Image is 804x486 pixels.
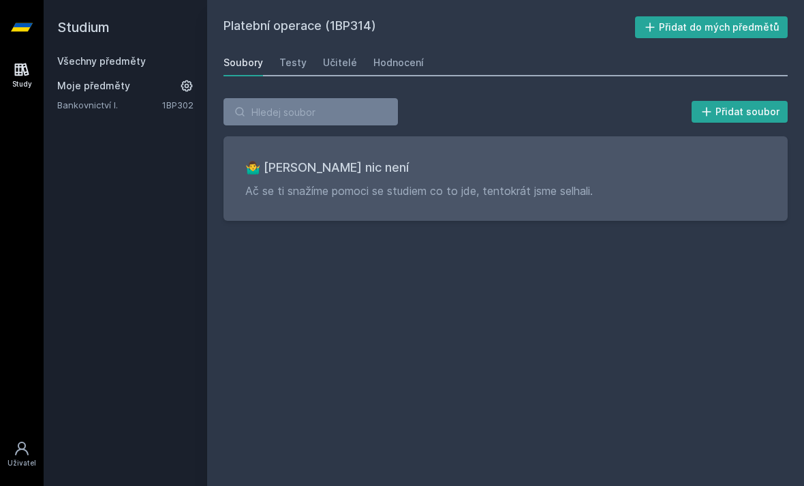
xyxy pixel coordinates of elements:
[162,100,194,110] a: 1BP302
[57,55,146,67] a: Všechny předměty
[323,56,357,70] div: Učitelé
[245,158,766,177] h3: 🤷‍♂️ [PERSON_NAME] nic není
[373,49,424,76] a: Hodnocení
[245,183,766,199] p: Ač se ti snažíme pomoci se studiem co to jde, tentokrát jsme selhali.
[3,55,41,96] a: Study
[223,16,635,38] h2: Platební operace (1BP314)
[12,79,32,89] div: Study
[223,56,263,70] div: Soubory
[223,98,398,125] input: Hledej soubor
[279,56,307,70] div: Testy
[323,49,357,76] a: Učitelé
[279,49,307,76] a: Testy
[223,49,263,76] a: Soubory
[635,16,788,38] button: Přidat do mých předmětů
[692,101,788,123] button: Přidat soubor
[7,458,36,468] div: Uživatel
[3,434,41,475] a: Uživatel
[373,56,424,70] div: Hodnocení
[57,79,130,93] span: Moje předměty
[57,98,162,112] a: Bankovnictví I.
